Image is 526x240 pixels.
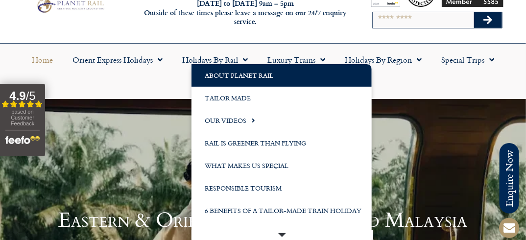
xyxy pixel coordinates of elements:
nav: Menu [5,48,521,94]
a: Tailor Made [191,87,372,109]
a: Our Videos [191,109,372,132]
a: Orient Express Holidays [63,48,172,71]
a: Special Trips [431,48,504,71]
button: Search [474,12,502,28]
a: Holidays by Rail [172,48,258,71]
a: What Makes us Special [191,154,372,177]
a: 6 Benefits of a Tailor-Made Train Holiday [191,199,372,222]
a: Holidays by Region [335,48,431,71]
a: Rail is Greener than Flying [191,132,372,154]
a: Home [22,48,63,71]
a: Responsible Tourism [191,177,372,199]
h1: Eastern & Oriental Express – Wild Malaysia [24,210,502,231]
a: About Planet Rail [191,64,372,87]
a: Luxury Trains [258,48,335,71]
